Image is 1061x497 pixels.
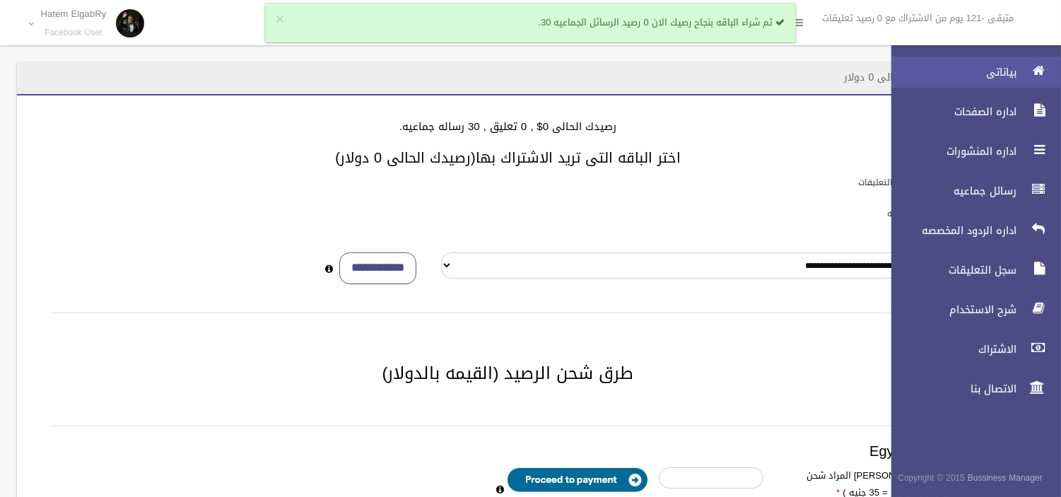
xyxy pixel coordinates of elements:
[879,303,1021,317] span: شرح الاستخدام
[879,65,1021,79] span: بياناتى
[887,206,970,221] label: باقات الرسائل الجماعيه
[265,3,796,42] div: تم شراء الباقه بنجاح رصيك الان 0 رصيد الرسائل الجماعيه 30.
[879,255,1061,286] a: سجل التعليقات
[879,294,1061,325] a: شرح الاستخدام
[879,215,1061,246] a: اداره الردود المخصصه
[276,13,283,27] button: ×
[879,334,1061,365] a: الاشتراك
[898,470,965,486] span: Copyright © 2015
[41,8,107,19] p: Hatem ElgabRy
[879,342,1021,356] span: الاشتراك
[879,373,1061,404] a: الاتصال بنا
[879,96,1061,127] a: اداره الصفحات
[968,470,1043,486] strong: Bussiness Manager
[879,105,1021,119] span: اداره الصفحات
[34,364,982,382] h2: طرق شحن الرصيد (القيمه بالدولار)
[879,136,1061,167] a: اداره المنشورات
[879,382,1021,396] span: الاتصال بنا
[34,121,982,133] h4: رصيدك الحالى 0$ , 0 تعليق , 30 رساله جماعيه.
[879,263,1021,277] span: سجل التعليقات
[51,443,965,459] h3: Egypt payment
[34,150,982,165] h3: اختر الباقه التى تريد الاشتراك بها(رصيدك الحالى 0 دولار)
[879,57,1061,88] a: بياناتى
[879,223,1021,238] span: اداره الردود المخصصه
[858,175,970,190] label: باقات الرد الالى على التعليقات
[879,144,1021,158] span: اداره المنشورات
[879,175,1061,206] a: رسائل جماعيه
[828,64,999,91] header: الاشتراك - رصيدك الحالى 0 دولار
[879,184,1021,198] span: رسائل جماعيه
[41,28,107,38] small: Facebook User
